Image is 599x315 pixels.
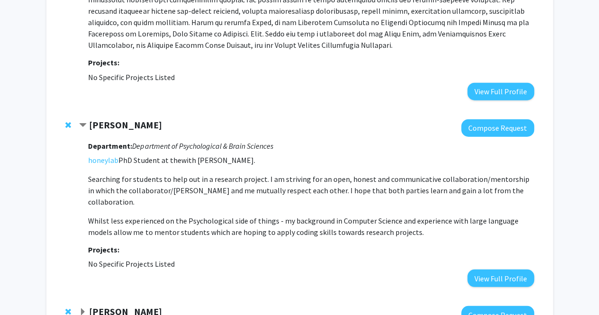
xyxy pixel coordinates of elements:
p: Searching for students to help out in a research project. I am striving for an open, honest and c... [88,173,534,207]
iframe: Chat [7,272,40,308]
button: View Full Profile [467,270,534,287]
a: honeylab [88,154,118,166]
strong: Projects: [88,58,119,67]
span: No Specific Projects Listed [88,259,174,269]
p: PhD Student at the with [PERSON_NAME]. [88,154,534,166]
strong: [PERSON_NAME] [89,119,162,131]
span: Contract Gabriel Kressin Palacios Bookmark [79,122,87,129]
button: Compose Request to Gabriel Kressin Palacios [461,119,534,137]
button: View Full Profile [467,83,534,100]
strong: Department: [88,141,132,151]
span: Remove Gabriel Kressin Palacios from bookmarks [65,121,71,129]
p: Whilst less experienced on the Psychological side of things - my background in Computer Science a... [88,215,534,238]
i: Department of Psychological & Brain Sciences [132,141,273,151]
span: No Specific Projects Listed [88,72,174,82]
strong: Projects: [88,245,119,254]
